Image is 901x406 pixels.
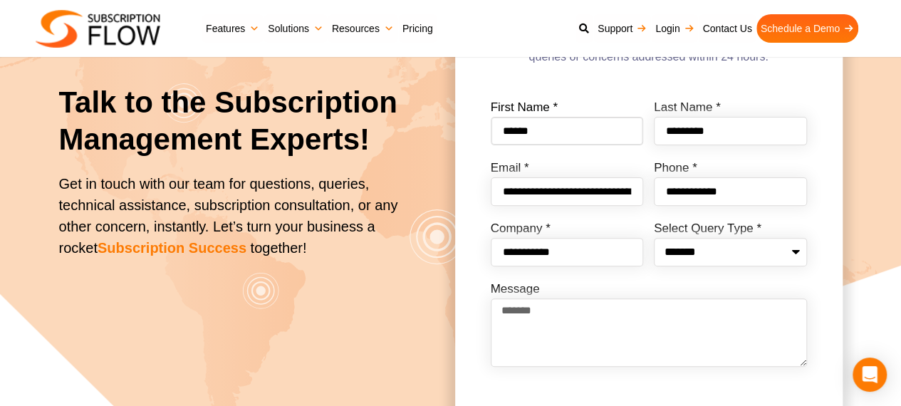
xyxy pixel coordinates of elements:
[651,14,698,43] a: Login
[59,84,402,159] h1: Talk to the Subscription Management Experts!
[698,14,756,43] a: Contact Us
[59,173,402,259] div: Get in touch with our team for questions, queries, technical assistance, subscription consultatio...
[756,14,858,43] a: Schedule a Demo
[654,222,761,238] label: Select Query Type *
[36,10,160,48] img: Subscriptionflow
[98,240,246,256] span: Subscription Success
[654,162,697,177] label: Phone *
[654,101,721,117] label: Last Name *
[491,101,558,117] label: First Name *
[491,283,540,298] label: Message
[328,14,398,43] a: Resources
[853,358,887,392] div: Open Intercom Messenger
[491,162,529,177] label: Email *
[593,14,651,43] a: Support
[398,14,437,43] a: Pricing
[202,14,264,43] a: Features
[491,222,551,238] label: Company *
[264,14,328,43] a: Solutions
